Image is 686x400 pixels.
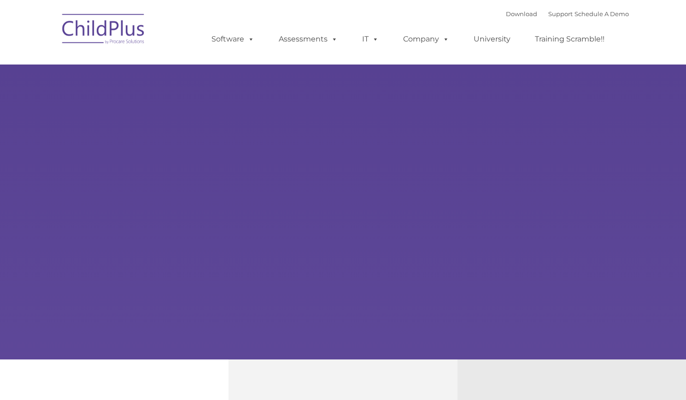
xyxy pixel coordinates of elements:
a: Software [202,30,264,48]
a: Schedule A Demo [575,10,629,18]
a: Support [548,10,573,18]
a: Download [506,10,537,18]
font: | [506,10,629,18]
a: Training Scramble!! [526,30,614,48]
a: Assessments [270,30,347,48]
img: ChildPlus by Procare Solutions [58,7,150,53]
a: University [464,30,520,48]
a: IT [353,30,388,48]
a: Company [394,30,458,48]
